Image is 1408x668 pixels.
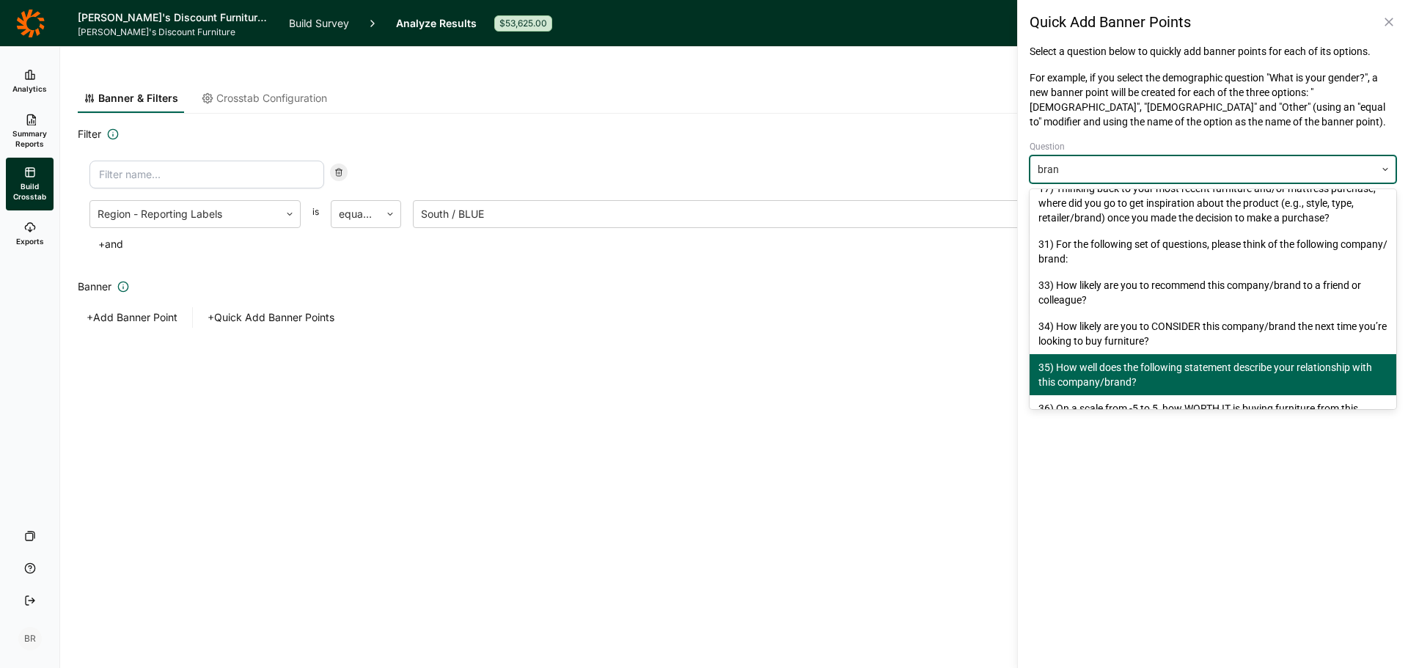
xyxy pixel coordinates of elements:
[494,15,552,32] div: $53,625.00
[216,91,327,106] span: Crosstab Configuration
[330,164,348,181] div: Remove
[12,181,48,202] span: Build Crosstab
[78,26,271,38] span: [PERSON_NAME]'s Discount Furniture
[1030,12,1191,32] h1: Quick Add Banner Points
[1030,313,1396,354] div: 34) How likely are you to CONSIDER this company/brand the next time you’re looking to buy furniture?
[78,278,111,296] span: Banner
[78,307,186,328] button: +Add Banner Point
[6,158,54,210] a: Build Crosstab
[78,125,101,143] span: Filter
[89,234,132,254] button: +and
[1030,141,1396,153] label: Question
[1030,175,1396,231] div: 17) Thinking back to your most recent furniture and/or mattress purchase, where did you go to get...
[1030,395,1396,436] div: 36) On a scale from -5 to 5, how WORTH IT is buying furniture from this company/brand?
[6,58,54,105] a: Analytics
[312,206,319,228] span: is
[1030,70,1396,129] p: For example, if you select the demographic question "What is your gender?", a new banner point wi...
[6,105,54,158] a: Summary Reports
[98,91,178,106] span: Banner & Filters
[16,236,44,246] span: Exports
[89,161,324,188] input: Filter name...
[12,128,48,149] span: Summary Reports
[1030,231,1396,272] div: 31) For the following set of questions, please think of the following company/ brand:
[199,307,343,328] button: +Quick Add Banner Points
[18,627,42,650] div: BR
[6,210,54,257] a: Exports
[1030,44,1396,59] p: Select a question below to quickly add banner points for each of its options.
[78,9,271,26] h1: [PERSON_NAME]'s Discount Furniture Ad & Brand Tracking
[1030,272,1396,313] div: 33) How likely are you to recommend this company/brand to a friend or colleague?
[12,84,47,94] span: Analytics
[1030,354,1396,395] div: 35) How well does the following statement describe your relationship with this company/brand?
